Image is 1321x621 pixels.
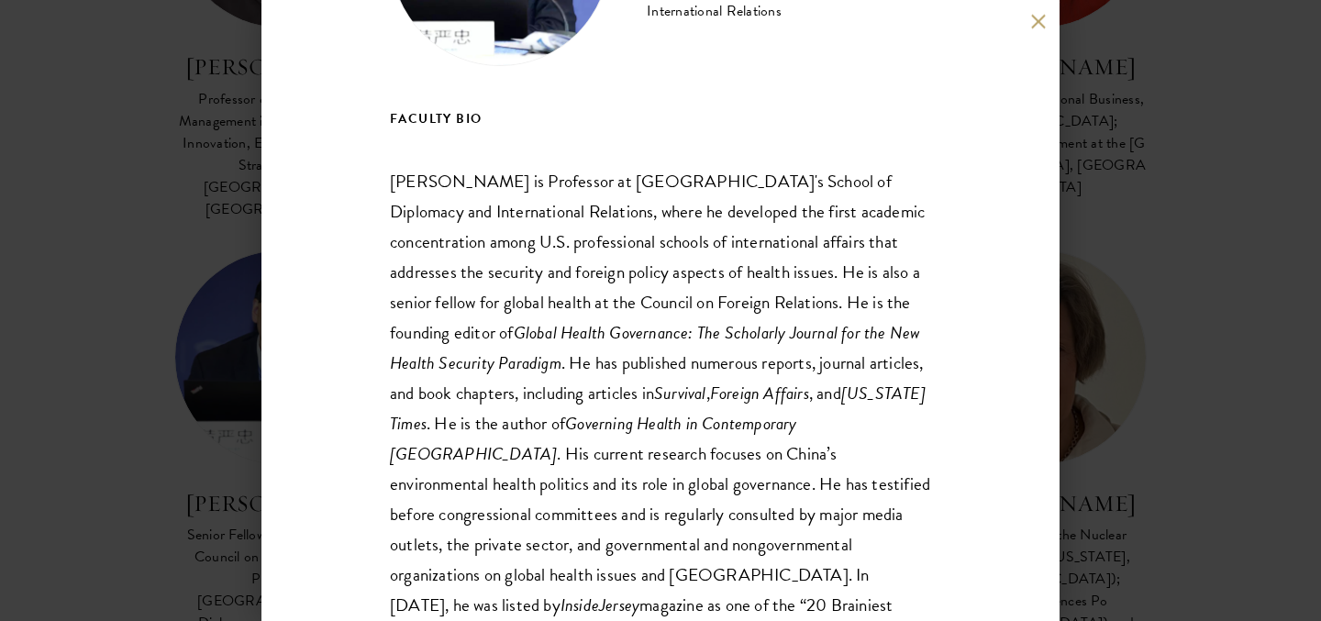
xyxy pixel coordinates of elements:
em: Global Health Governance: The Scholarly Journal for the New Health Security Paradigm [390,319,920,376]
em: Foreign Affairs [710,380,809,406]
h5: FACULTY BIO [390,107,931,130]
em: Survival [654,380,706,406]
em: InsideJersey [561,593,639,619]
em: Governing Health in Contemporary [GEOGRAPHIC_DATA] [390,410,797,467]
